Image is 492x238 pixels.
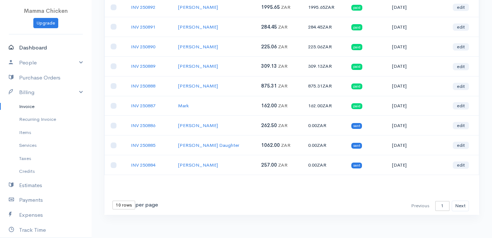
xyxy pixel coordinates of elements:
[386,17,447,37] td: [DATE]
[453,142,469,149] a: edit
[131,162,155,168] a: INV 250884
[386,37,447,56] td: [DATE]
[322,83,332,89] span: ZAR
[281,142,291,148] span: ZAR
[302,96,346,116] td: 162.00
[453,161,469,169] a: edit
[178,103,189,109] a: Mark
[302,76,346,96] td: 875.31
[453,43,469,51] a: edit
[386,135,447,155] td: [DATE]
[302,17,346,37] td: 284.45
[453,102,469,109] a: edit
[453,4,469,11] a: edit
[278,122,288,129] span: ZAR
[322,44,332,50] span: ZAR
[386,96,447,116] td: [DATE]
[178,122,218,129] a: [PERSON_NAME]
[178,44,218,50] a: [PERSON_NAME]
[453,122,469,129] a: edit
[261,24,277,30] span: 284.45
[351,44,362,50] span: paid
[386,116,447,135] td: [DATE]
[24,7,68,14] span: Mamma Chicken
[178,4,218,10] a: [PERSON_NAME]
[317,122,326,129] span: ZAR
[131,4,155,10] a: INV 250892
[322,24,332,30] span: ZAR
[278,162,288,168] span: ZAR
[278,103,288,109] span: ZAR
[131,103,155,109] a: INV 250887
[278,83,288,89] span: ZAR
[278,63,288,69] span: ZAR
[453,83,469,90] a: edit
[317,162,326,168] span: ZAR
[453,63,469,70] a: edit
[131,83,155,89] a: INV 250888
[302,155,346,175] td: 0.00
[261,4,280,10] span: 1995.65
[131,142,155,148] a: INV 250885
[131,44,155,50] a: INV 250890
[453,23,469,31] a: edit
[351,83,362,89] span: paid
[178,83,218,89] a: [PERSON_NAME]
[351,24,362,30] span: paid
[386,76,447,96] td: [DATE]
[278,44,288,50] span: ZAR
[261,162,277,168] span: 257.00
[278,24,288,30] span: ZAR
[351,143,362,149] span: sent
[261,83,277,89] span: 875.31
[131,122,155,129] a: INV 250886
[351,163,362,168] span: sent
[302,56,346,76] td: 309.13
[261,142,280,148] span: 1062.00
[178,162,218,168] a: [PERSON_NAME]
[178,142,239,148] a: [PERSON_NAME] Daughter
[261,63,277,69] span: 309.13
[386,56,447,76] td: [DATE]
[351,64,362,70] span: paid
[178,24,218,30] a: [PERSON_NAME]
[261,103,277,109] span: 162.00
[351,103,362,109] span: paid
[322,103,332,109] span: ZAR
[302,135,346,155] td: 0.00
[302,37,346,56] td: 225.06
[131,24,155,30] a: INV 250891
[325,4,334,10] span: ZAR
[112,201,158,209] div: per page
[322,63,332,69] span: ZAR
[351,123,362,129] span: sent
[452,201,469,211] button: Next
[351,5,362,11] span: paid
[261,44,277,50] span: 225.06
[261,122,277,129] span: 262.50
[178,63,218,69] a: [PERSON_NAME]
[281,4,291,10] span: ZAR
[131,63,155,69] a: INV 250889
[302,116,346,135] td: 0.00
[386,155,447,175] td: [DATE]
[33,18,58,29] a: Upgrade
[317,142,326,148] span: ZAR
